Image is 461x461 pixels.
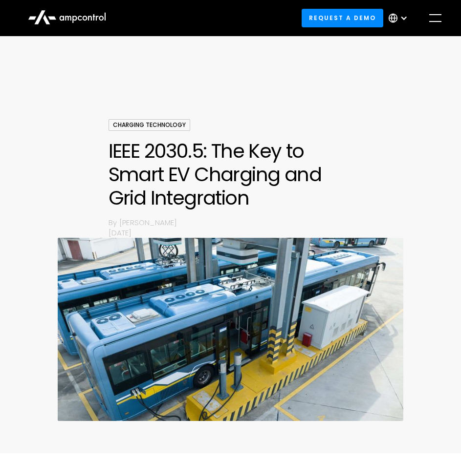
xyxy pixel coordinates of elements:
[421,4,449,32] div: menu
[302,9,384,27] a: Request a demo
[109,228,353,238] p: [DATE]
[109,139,353,210] h1: IEEE 2030.5: The Key to Smart EV Charging and Grid Integration
[109,217,119,228] p: By
[119,217,353,228] p: [PERSON_NAME]
[109,119,190,131] div: Charging Technology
